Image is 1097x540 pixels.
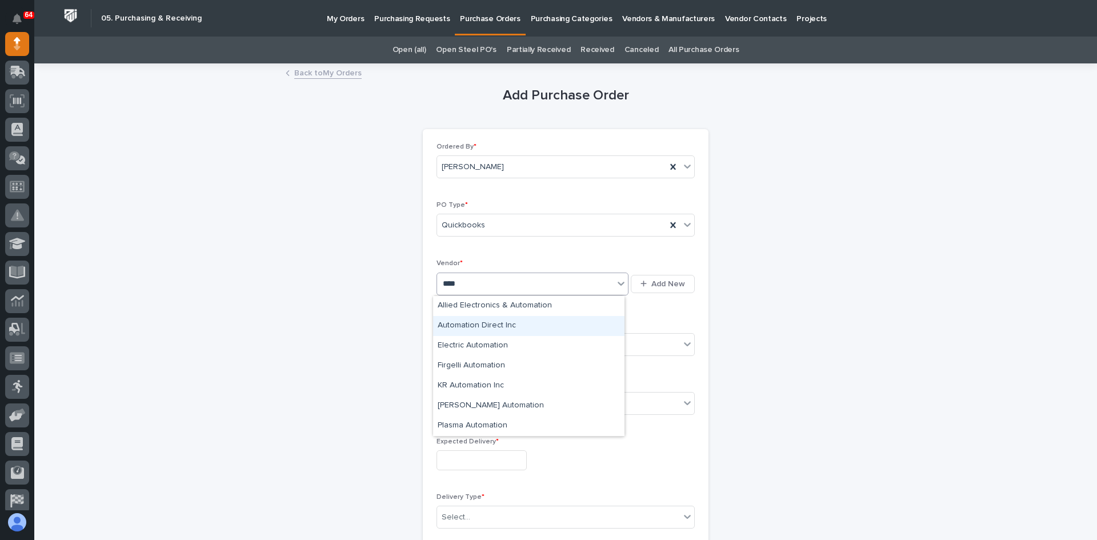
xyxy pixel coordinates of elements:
a: All Purchase Orders [668,37,739,63]
button: Add New [631,275,695,293]
span: Delivery Type [437,494,485,501]
span: PO Type [437,202,468,209]
span: Vendor [437,260,463,267]
span: Ordered By [437,143,477,150]
div: Automation Direct Inc [433,316,624,336]
div: Allied Electronics & Automation [433,296,624,316]
h1: Add Purchase Order [423,87,708,104]
div: Marshall Wolf Automation [433,396,624,416]
span: Quickbooks [442,219,485,231]
span: Add New [651,279,685,289]
a: Open Steel PO's [436,37,496,63]
a: Partially Received [507,37,570,63]
button: users-avatar [5,510,29,534]
a: Received [580,37,614,63]
h2: 05. Purchasing & Receiving [101,14,202,23]
div: Electric Automation [433,336,624,356]
button: Notifications [5,7,29,31]
img: Workspace Logo [60,5,81,26]
a: Canceled [624,37,659,63]
div: Plasma Automation [433,416,624,436]
div: Select... [442,511,470,523]
a: Open (all) [393,37,426,63]
span: Expected Delivery [437,438,499,445]
div: Notifications64 [14,14,29,32]
span: [PERSON_NAME] [442,161,504,173]
div: KR Automation Inc [433,376,624,396]
div: Firgelli Automation [433,356,624,376]
p: 64 [25,11,33,19]
a: Back toMy Orders [294,66,362,79]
